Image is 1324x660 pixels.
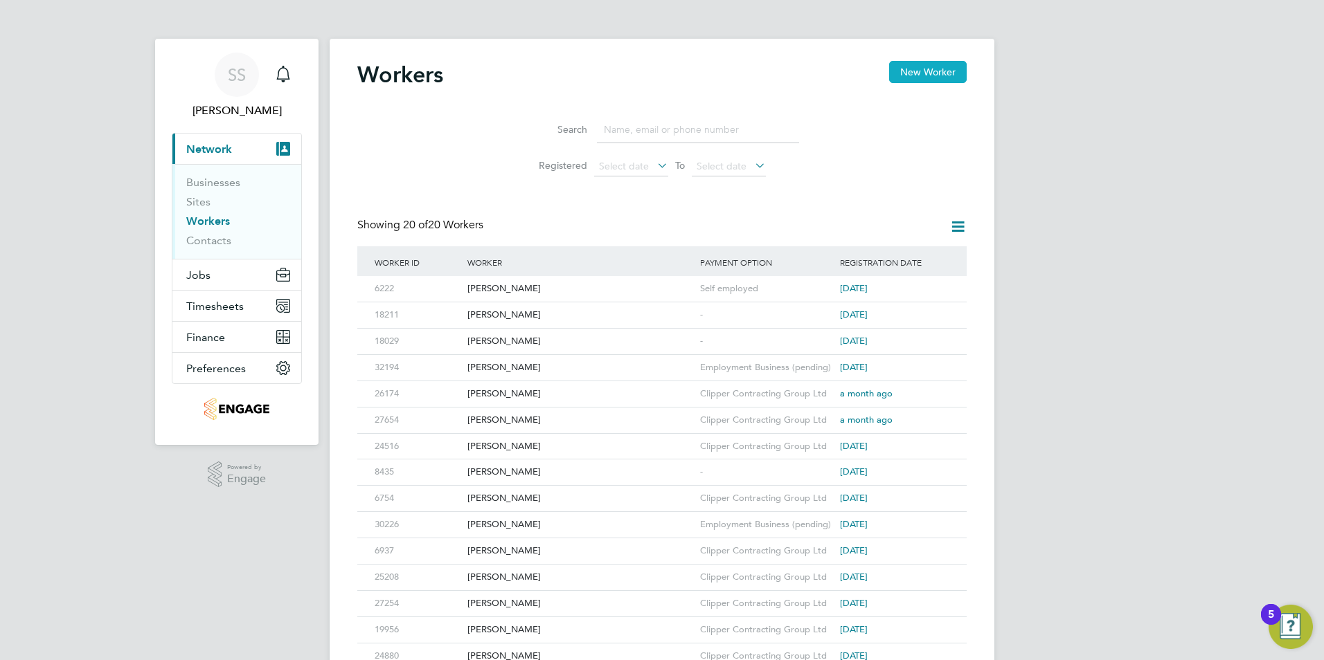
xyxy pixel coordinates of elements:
[697,329,837,354] div: -
[371,643,953,654] a: 24880[PERSON_NAME]Clipper Contracting Group Ltd[DATE]
[697,512,837,538] div: Employment Business (pending)
[371,275,953,287] a: 6222[PERSON_NAME]Self employed[DATE]
[840,309,868,320] span: [DATE]
[840,361,868,373] span: [DATE]
[371,564,953,576] a: 25208[PERSON_NAME]Clipper Contracting Group Ltd[DATE]
[172,322,301,352] button: Finance
[371,434,464,459] div: 24516
[371,617,464,643] div: 19956
[697,565,837,590] div: Clipper Contracting Group Ltd
[186,234,231,247] a: Contacts
[697,434,837,459] div: Clipper Contracting Group Ltd
[889,61,967,83] button: New Worker
[371,302,464,328] div: 18211
[357,218,486,232] div: Showing
[837,246,953,278] div: Registration Date
[371,355,464,381] div: 32194
[186,331,225,344] span: Finance
[186,300,244,313] span: Timesheets
[371,433,953,445] a: 24516[PERSON_NAME]Clipper Contracting Group Ltd[DATE]
[697,486,837,511] div: Clipper Contracting Group Ltd
[697,381,837,407] div: Clipper Contracting Group Ltd
[208,461,267,488] a: Powered byEngage
[464,407,697,433] div: [PERSON_NAME]
[172,259,301,290] button: Jobs
[525,159,587,172] label: Registered
[228,66,246,84] span: SS
[186,143,232,156] span: Network
[371,276,464,302] div: 6222
[371,329,464,354] div: 18029
[697,355,837,381] div: Employment Business (pending)
[371,538,953,549] a: 6937[PERSON_NAME]Clipper Contracting Group Ltd[DATE]
[464,459,697,485] div: [PERSON_NAME]
[371,590,953,602] a: 27254[PERSON_NAME]Clipper Contracting Group Ltd[DATE]
[371,354,953,366] a: 32194[PERSON_NAME]Employment Business (pending)[DATE]
[371,459,464,485] div: 8435
[671,156,689,174] span: To
[403,218,483,232] span: 20 Workers
[371,328,953,340] a: 18029[PERSON_NAME]-[DATE]
[697,160,746,172] span: Select date
[172,102,302,119] span: Shazad Shah
[371,485,953,497] a: 6754[PERSON_NAME]Clipper Contracting Group Ltd[DATE]
[840,440,868,452] span: [DATE]
[371,538,464,564] div: 6937
[172,291,301,321] button: Timesheets
[172,53,302,119] a: SS[PERSON_NAME]
[371,511,953,523] a: 30226[PERSON_NAME]Employment Business (pending)[DATE]
[186,362,246,375] span: Preferences
[525,123,587,136] label: Search
[371,302,953,313] a: 18211[PERSON_NAME]-[DATE]
[186,195,211,208] a: Sites
[464,565,697,590] div: [PERSON_NAME]
[697,407,837,433] div: Clipper Contracting Group Ltd
[697,538,837,564] div: Clipper Contracting Group Ltd
[464,591,697,616] div: [PERSON_NAME]
[464,381,697,407] div: [PERSON_NAME]
[1268,614,1274,632] div: 5
[840,518,868,530] span: [DATE]
[697,591,837,616] div: Clipper Contracting Group Ltd
[227,473,266,485] span: Engage
[597,116,799,143] input: Name, email or phone number
[172,353,301,383] button: Preferences
[371,616,953,628] a: 19956[PERSON_NAME]Clipper Contracting Group Ltd[DATE]
[186,268,211,282] span: Jobs
[697,246,837,278] div: Payment Option
[840,414,893,425] span: a month ago
[840,387,893,399] span: a month ago
[840,623,868,635] span: [DATE]
[371,565,464,590] div: 25208
[371,407,953,419] a: 27654[PERSON_NAME]Clipper Contracting Group Ltda month ago
[840,597,868,609] span: [DATE]
[227,461,266,473] span: Powered by
[464,302,697,328] div: [PERSON_NAME]
[840,544,868,556] span: [DATE]
[371,246,464,278] div: Worker ID
[840,571,868,583] span: [DATE]
[464,434,697,459] div: [PERSON_NAME]
[371,381,464,407] div: 26174
[1269,605,1313,649] button: Open Resource Center, 5 new notifications
[172,398,302,420] a: Go to home page
[464,486,697,511] div: [PERSON_NAME]
[155,39,319,445] nav: Main navigation
[464,246,697,278] div: Worker
[840,282,868,294] span: [DATE]
[840,492,868,504] span: [DATE]
[371,407,464,433] div: 27654
[464,538,697,564] div: [PERSON_NAME]
[204,398,269,420] img: knightwood-logo-retina.png
[357,61,443,89] h2: Workers
[697,302,837,328] div: -
[464,329,697,354] div: [PERSON_NAME]
[464,276,697,302] div: [PERSON_NAME]
[172,164,301,259] div: Network
[464,512,697,538] div: [PERSON_NAME]
[371,486,464,511] div: 6754
[371,381,953,392] a: 26174[PERSON_NAME]Clipper Contracting Group Ltda month ago
[371,591,464,616] div: 27254
[599,160,649,172] span: Select date
[464,355,697,381] div: [PERSON_NAME]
